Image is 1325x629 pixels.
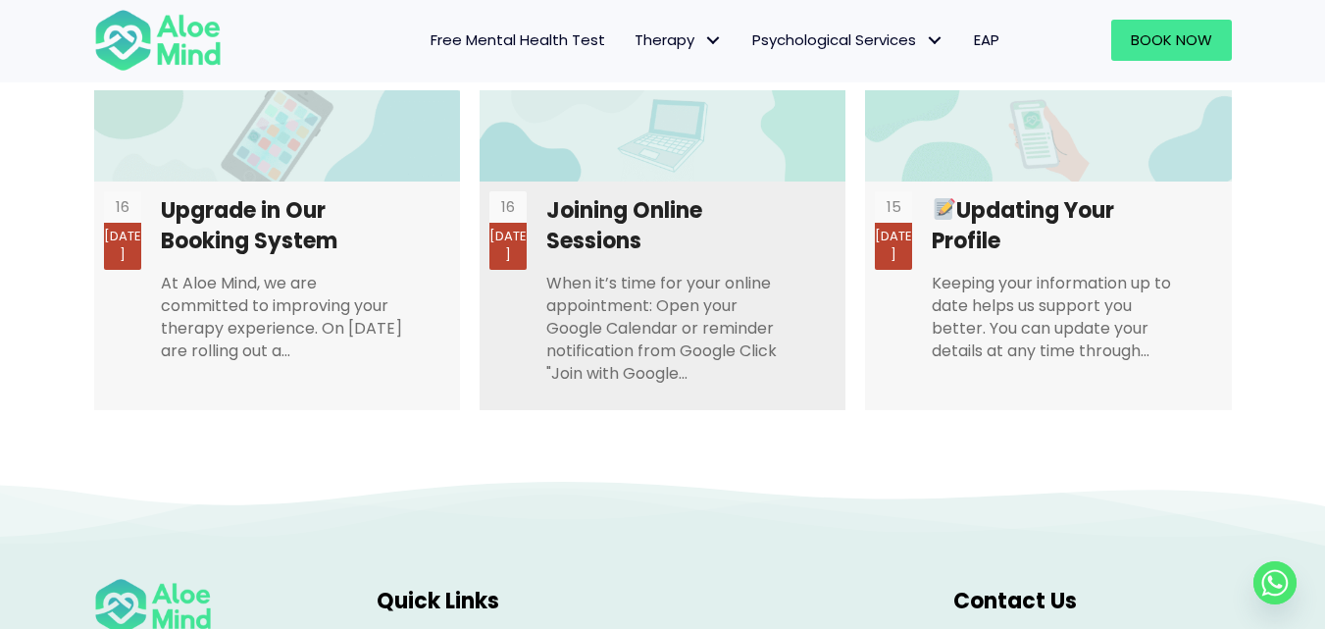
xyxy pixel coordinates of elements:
[1131,29,1212,50] span: Book Now
[377,586,499,616] span: Quick Links
[752,29,944,50] span: Psychological Services
[974,29,999,50] span: EAP
[94,90,460,410] a: Upgrade in Our Booking System
[865,90,1231,410] a: 📝 Updating Your Profile
[921,26,949,55] span: Psychological Services: submenu
[247,20,1014,61] nav: Menu
[620,20,738,61] a: TherapyTherapy: submenu
[94,8,222,73] img: Aloe mind Logo
[480,90,845,410] a: Joining Online Sessions
[1253,561,1297,604] a: Whatsapp
[959,20,1014,61] a: EAP
[635,29,723,50] span: Therapy
[738,20,959,61] a: Psychological ServicesPsychological Services: submenu
[1111,20,1232,61] a: Book Now
[699,26,728,55] span: Therapy: submenu
[416,20,620,61] a: Free Mental Health Test
[431,29,605,50] span: Free Mental Health Test
[953,586,1077,616] span: Contact Us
